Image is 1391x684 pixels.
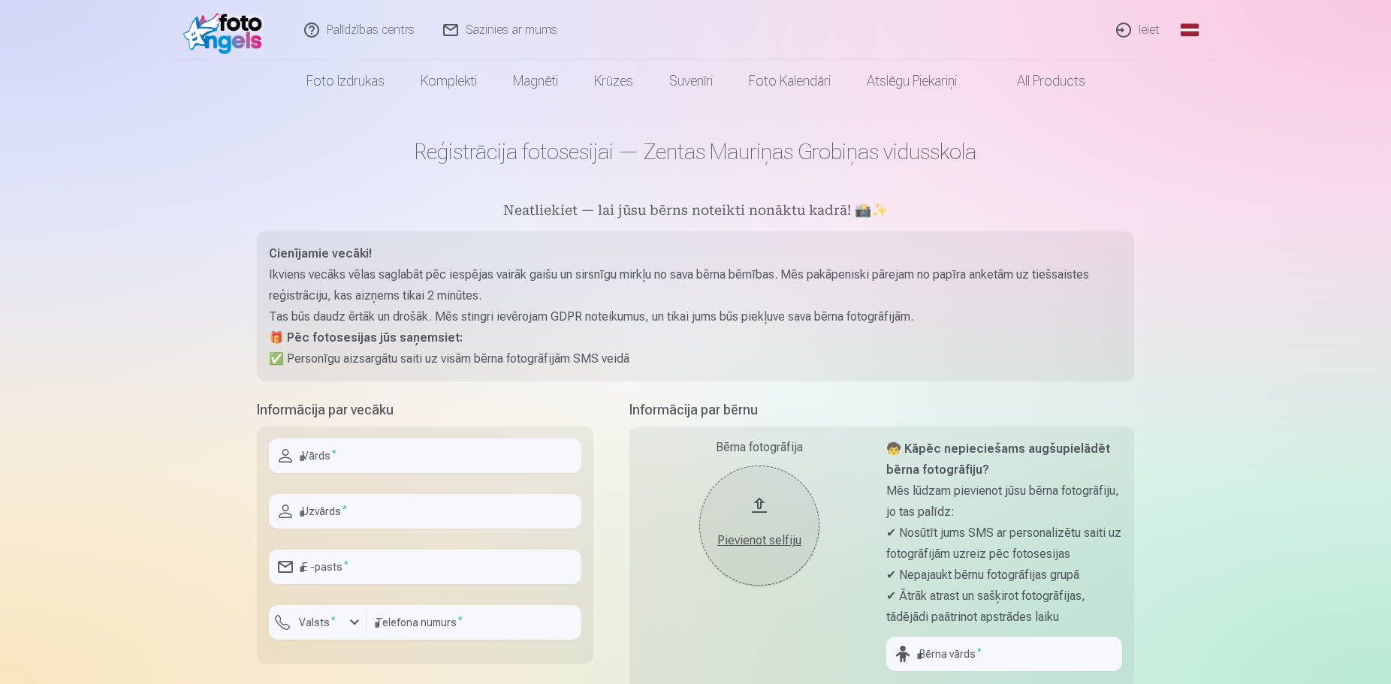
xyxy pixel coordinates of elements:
[183,6,270,54] img: /fa1
[886,565,1122,586] p: ✔ Nepajaukt bērnu fotogrāfijas grupā
[495,60,576,102] a: Magnēti
[731,60,849,102] a: Foto kalendāri
[269,330,463,345] strong: 🎁 Pēc fotosesijas jūs saņemsiet:
[257,201,1134,222] h5: Neatliekiet — lai jūsu bērns noteikti nonāktu kadrā! 📸✨
[886,586,1122,628] p: ✔ Ātrāk atrast un sašķirot fotogrāfijas, tādējādi paātrinot apstrādes laiku
[269,605,367,640] button: Valsts*
[886,523,1122,565] p: ✔ Nosūtīt jums SMS ar personalizētu saiti uz fotogrāfijām uzreiz pēc fotosesijas
[257,399,593,420] h5: Informācija par vecāku
[403,60,495,102] a: Komplekti
[699,466,819,586] button: Pievienot selfiju
[714,532,804,550] div: Pievienot selfiju
[641,438,877,457] div: Bērna fotogrāfija
[975,60,1103,102] a: All products
[293,615,342,630] label: Valsts
[288,60,403,102] a: Foto izdrukas
[269,306,1122,327] p: Tas būs daudz ērtāk un drošāk. Mēs stingri ievērojam GDPR noteikumus, un tikai jums būs piekļuve ...
[651,60,731,102] a: Suvenīri
[849,60,975,102] a: Atslēgu piekariņi
[269,348,1122,369] p: ✅ Personīgu aizsargātu saiti uz visām bērna fotogrāfijām SMS veidā
[576,60,651,102] a: Krūzes
[257,138,1134,165] h1: Reģistrācija fotosesijai — Zentas Mauriņas Grobiņas vidusskola
[886,481,1122,523] p: Mēs lūdzam pievienot jūsu bērna fotogrāfiju, jo tas palīdz:
[886,441,1110,477] strong: 🧒 Kāpēc nepieciešams augšupielādēt bērna fotogrāfiju?
[629,399,1134,420] h5: Informācija par bērnu
[269,246,372,261] strong: Cienījamie vecāki!
[269,264,1122,306] p: Ikviens vecāks vēlas saglabāt pēc iespējas vairāk gaišu un sirsnīgu mirkļu no sava bērna bērnības...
